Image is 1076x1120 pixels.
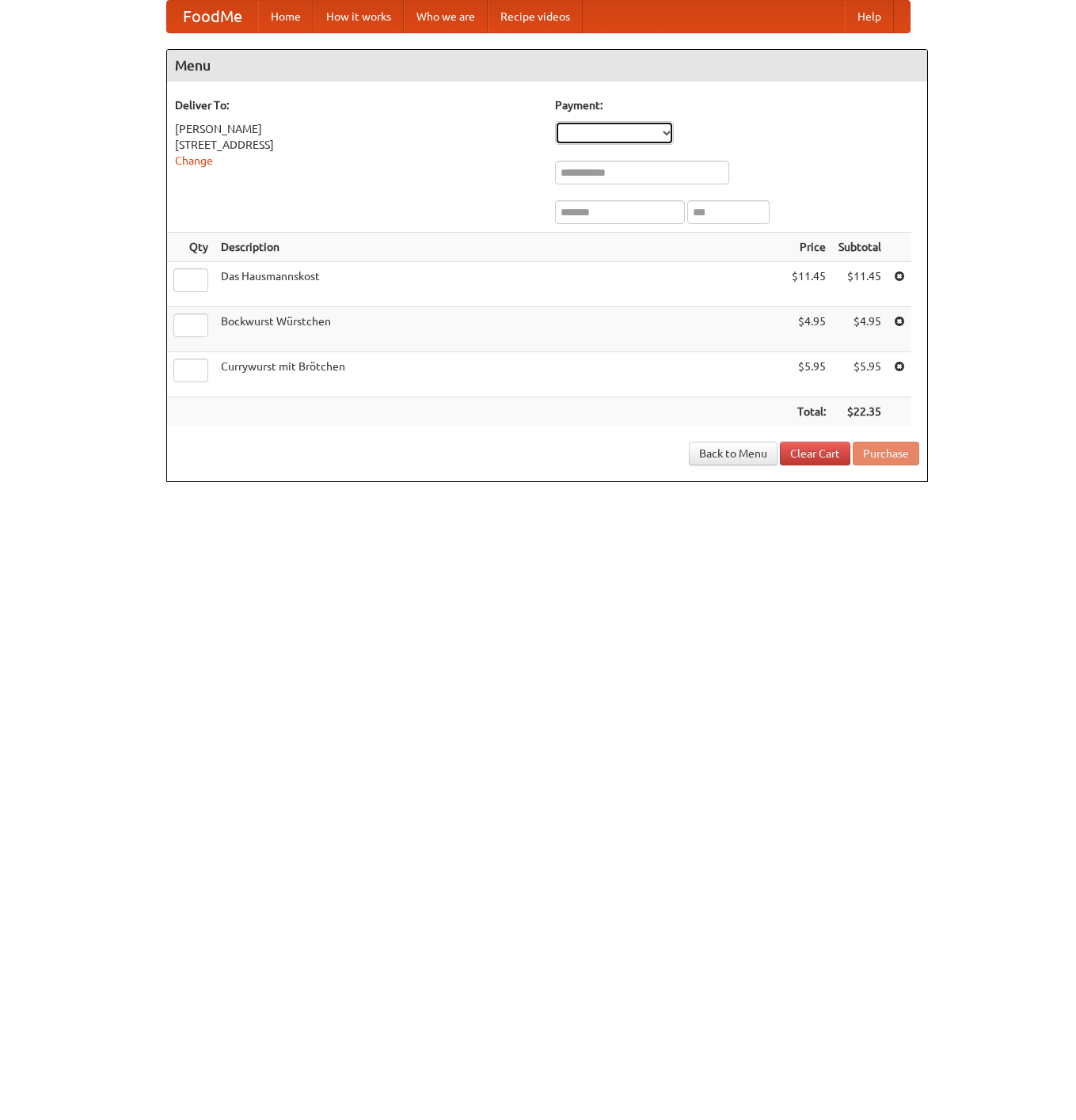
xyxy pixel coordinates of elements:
[314,1,404,32] a: How it works
[853,442,919,465] button: Purchase
[832,397,888,427] th: $22.35
[785,262,832,307] td: $11.45
[167,1,258,32] a: FoodMe
[785,307,832,352] td: $4.95
[488,1,583,32] a: Recipe videos
[404,1,488,32] a: Who we are
[780,442,850,465] a: Clear Cart
[785,233,832,262] th: Price
[215,307,785,352] td: Bockwurst Würstchen
[689,442,778,465] a: Back to Menu
[215,233,785,262] th: Description
[785,352,832,397] td: $5.95
[555,97,919,113] h5: Payment:
[215,352,785,397] td: Currywurst mit Brötchen
[832,307,888,352] td: $4.95
[175,137,539,153] div: [STREET_ADDRESS]
[258,1,314,32] a: Home
[175,121,539,137] div: [PERSON_NAME]
[215,262,785,307] td: Das Hausmannskost
[167,233,215,262] th: Qty
[832,233,888,262] th: Subtotal
[175,154,213,167] a: Change
[167,50,927,82] h4: Menu
[832,262,888,307] td: $11.45
[832,352,888,397] td: $5.95
[785,397,832,427] th: Total:
[175,97,539,113] h5: Deliver To:
[845,1,894,32] a: Help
